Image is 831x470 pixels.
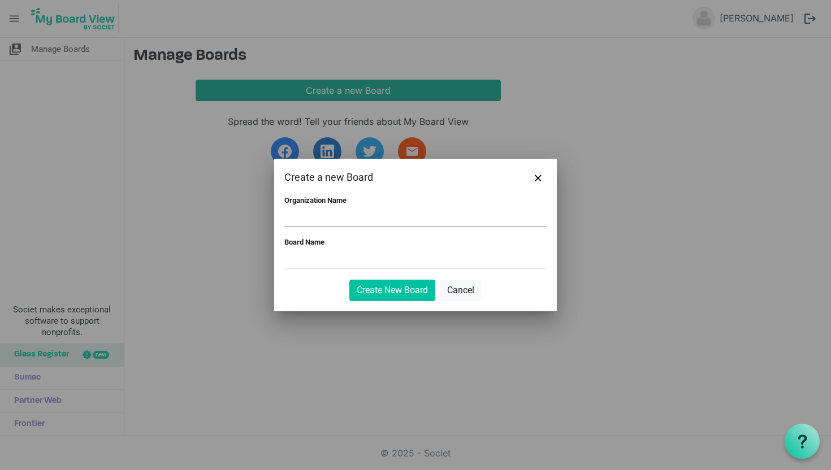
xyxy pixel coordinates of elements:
[284,238,324,246] label: Board Name
[284,169,494,186] div: Create a new Board
[284,196,347,204] label: Organization Name
[440,280,482,301] button: Cancel
[530,169,547,186] button: Close
[349,280,435,301] button: Create New Board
